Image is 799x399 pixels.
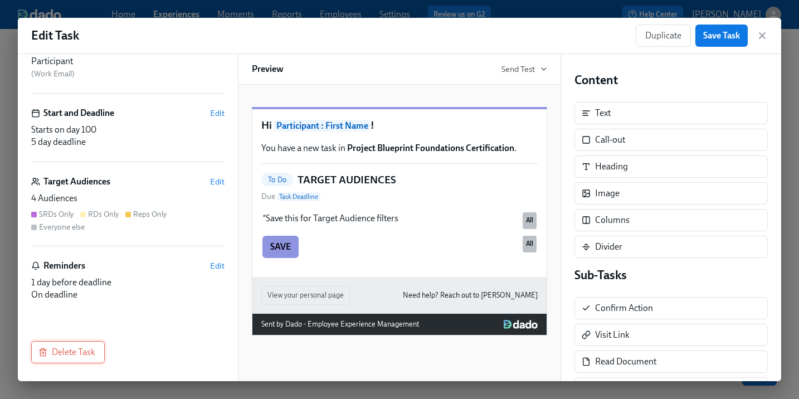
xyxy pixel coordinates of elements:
div: 1 day before deadline [31,276,225,289]
span: ( Work Email ) [31,69,75,79]
div: Visit Link [595,329,630,341]
span: Participant : First Name [274,120,371,132]
div: SAVEAll [261,235,538,259]
div: Columns [574,209,768,231]
div: Columns [595,214,630,226]
div: On deadline [31,289,225,301]
h5: TARGET AUDIENCES [298,173,396,187]
div: *Save this for Target Audience filtersAll [261,211,538,226]
span: Duplicate [645,30,681,41]
span: Delete Task [41,347,95,358]
div: RDs Only [88,209,119,220]
div: Text [595,107,611,119]
div: Call-out [595,134,625,146]
span: Task Deadline [277,192,320,201]
span: Due [261,191,320,202]
div: Used by all audiences [523,236,537,252]
h1: Hi ! [261,118,538,133]
span: View your personal page [267,290,344,301]
div: Confirm Action [574,297,768,319]
div: Participant [31,55,225,67]
div: Image [574,182,768,205]
div: Target AudiencesEdit4 AudiencesSRDs OnlyRDs OnlyReps OnlyEveryone else [31,176,225,246]
button: Send Test [501,64,547,75]
button: Edit [210,108,225,119]
button: Duplicate [636,25,691,47]
div: Visit Link [574,324,768,346]
div: Divider [574,236,768,258]
div: Call-out [574,129,768,151]
div: Assignee and SenderEditParticipant (Work Email) [31,38,225,94]
div: Read Document [595,356,656,368]
p: You have a new task in . [261,142,538,154]
img: Dado [504,320,538,329]
div: Starts on day 100 [31,124,225,136]
div: Read Document [574,351,768,373]
h1: Edit Task [31,27,79,44]
div: Used by all audiences [523,212,537,229]
h6: Reminders [43,260,85,272]
div: RemindersEdit1 day before deadlineOn deadline [31,260,225,301]
span: 5 day deadline [31,137,86,147]
h6: Start and Deadline [43,107,114,119]
div: Everyone else [39,222,85,232]
h4: Sub-Tasks [574,267,768,284]
h6: Target Audiences [43,176,110,188]
strong: Project Blueprint Foundations Certification [347,143,514,153]
div: Start and DeadlineEditStarts on day 1005 day deadline [31,107,225,162]
button: Edit [210,260,225,271]
div: Sent by Dado - Employee Experience Management [261,318,419,330]
button: Edit [210,176,225,187]
button: Delete Task [31,341,105,363]
div: SRDs Only [39,209,74,220]
div: 4 Audiences [31,192,225,205]
div: Heading [574,155,768,178]
h6: Preview [252,63,284,75]
div: Reps Only [133,209,167,220]
button: Save Task [695,25,748,47]
div: Confirm Action [595,302,653,314]
button: View your personal page [261,286,350,305]
span: To Do [261,176,293,184]
a: Need help? Reach out to [PERSON_NAME] [403,289,538,301]
h4: Content [574,72,768,89]
div: Divider [595,241,622,253]
div: Heading [595,160,628,173]
div: Text [574,102,768,124]
span: Save Task [703,30,740,41]
div: Image [595,187,620,199]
